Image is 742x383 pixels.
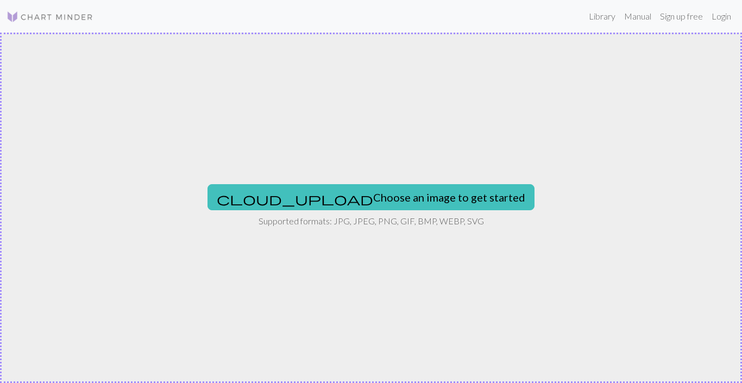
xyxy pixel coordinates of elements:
[707,5,735,27] a: Login
[259,215,484,228] p: Supported formats: JPG, JPEG, PNG, GIF, BMP, WEBP, SVG
[584,5,620,27] a: Library
[207,184,535,210] button: Choose an image to get started
[7,10,93,23] img: Logo
[217,191,373,206] span: cloud_upload
[656,5,707,27] a: Sign up free
[620,5,656,27] a: Manual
